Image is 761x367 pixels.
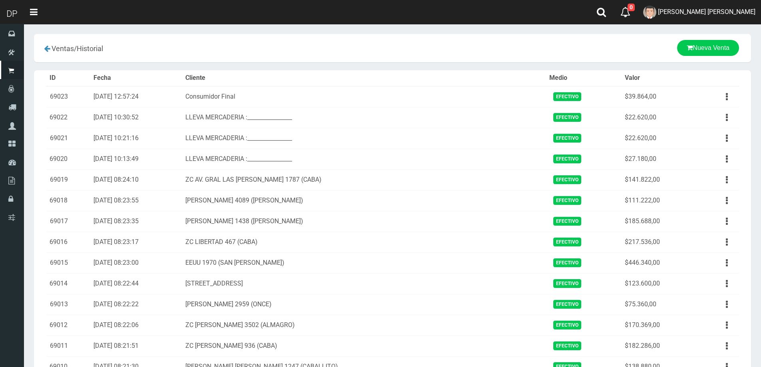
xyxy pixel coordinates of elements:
td: [DATE] 10:21:16 [90,128,182,149]
td: [DATE] 08:23:55 [90,190,182,211]
td: [DATE] 10:30:52 [90,107,182,128]
td: [DATE] 12:57:24 [90,86,182,107]
td: [DATE] 08:23:00 [90,252,182,273]
td: 69021 [46,128,90,149]
span: 0 [628,4,635,11]
th: Cliente [182,70,546,86]
span: Efectivo [553,300,581,308]
td: $182.286,00 [622,335,695,356]
span: Efectivo [553,155,581,163]
td: ZC LIBERTAD 467 (CABA) [182,232,546,252]
div: / [40,40,275,56]
th: ID [46,70,90,86]
span: [PERSON_NAME] [PERSON_NAME] [658,8,755,16]
td: 69015 [46,252,90,273]
td: 69017 [46,211,90,232]
td: ZC AV. GRAL LAS [PERSON_NAME] 1787 (CABA) [182,169,546,190]
td: 69014 [46,273,90,294]
td: $185.688,00 [622,211,695,232]
td: [PERSON_NAME] 1438 ([PERSON_NAME]) [182,211,546,232]
td: $170.369,00 [622,315,695,335]
td: [DATE] 10:13:49 [90,149,182,169]
td: [DATE] 08:22:44 [90,273,182,294]
span: Efectivo [553,238,581,246]
td: 69012 [46,315,90,335]
td: [DATE] 08:22:06 [90,315,182,335]
td: $22.620,00 [622,107,695,128]
th: Valor [622,70,695,86]
span: Efectivo [553,279,581,288]
span: Efectivo [553,321,581,329]
span: Efectivo [553,92,581,101]
td: 69018 [46,190,90,211]
td: [DATE] 08:24:10 [90,169,182,190]
td: 69019 [46,169,90,190]
span: Efectivo [553,217,581,225]
span: Efectivo [553,134,581,142]
span: Efectivo [553,113,581,121]
td: [PERSON_NAME] 2959 (ONCE) [182,294,546,315]
a: Nueva Venta [677,40,739,56]
td: $111.222,00 [622,190,695,211]
th: Fecha [90,70,182,86]
td: [DATE] 08:23:35 [90,211,182,232]
th: Medio [546,70,622,86]
td: $141.822,00 [622,169,695,190]
td: $217.536,00 [622,232,695,252]
td: [STREET_ADDRESS] [182,273,546,294]
td: EEUU 1970 (SAN [PERSON_NAME]) [182,252,546,273]
span: Historial [77,44,103,53]
td: [DATE] 08:21:51 [90,335,182,356]
span: Ventas [52,44,74,53]
td: 69011 [46,335,90,356]
td: $446.340,00 [622,252,695,273]
td: 69016 [46,232,90,252]
td: [PERSON_NAME] 4089 ([PERSON_NAME]) [182,190,546,211]
img: User Image [643,6,656,19]
td: Consumidor Final [182,86,546,107]
td: $75.360,00 [622,294,695,315]
td: [DATE] 08:22:22 [90,294,182,315]
td: ZC [PERSON_NAME] 936 (CABA) [182,335,546,356]
td: LLEVA MERCADERIA :________________ [182,128,546,149]
span: Efectivo [553,341,581,350]
td: LLEVA MERCADERIA :________________ [182,149,546,169]
td: 69013 [46,294,90,315]
td: $39.864,00 [622,86,695,107]
span: Efectivo [553,196,581,204]
td: $27.180,00 [622,149,695,169]
td: $123.600,00 [622,273,695,294]
td: [DATE] 08:23:17 [90,232,182,252]
td: 69022 [46,107,90,128]
td: 69023 [46,86,90,107]
td: $22.620,00 [622,128,695,149]
td: ZC [PERSON_NAME] 3502 (ALMAGRO) [182,315,546,335]
span: Efectivo [553,175,581,184]
td: 69020 [46,149,90,169]
td: LLEVA MERCADERIA :________________ [182,107,546,128]
span: Efectivo [553,258,581,267]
